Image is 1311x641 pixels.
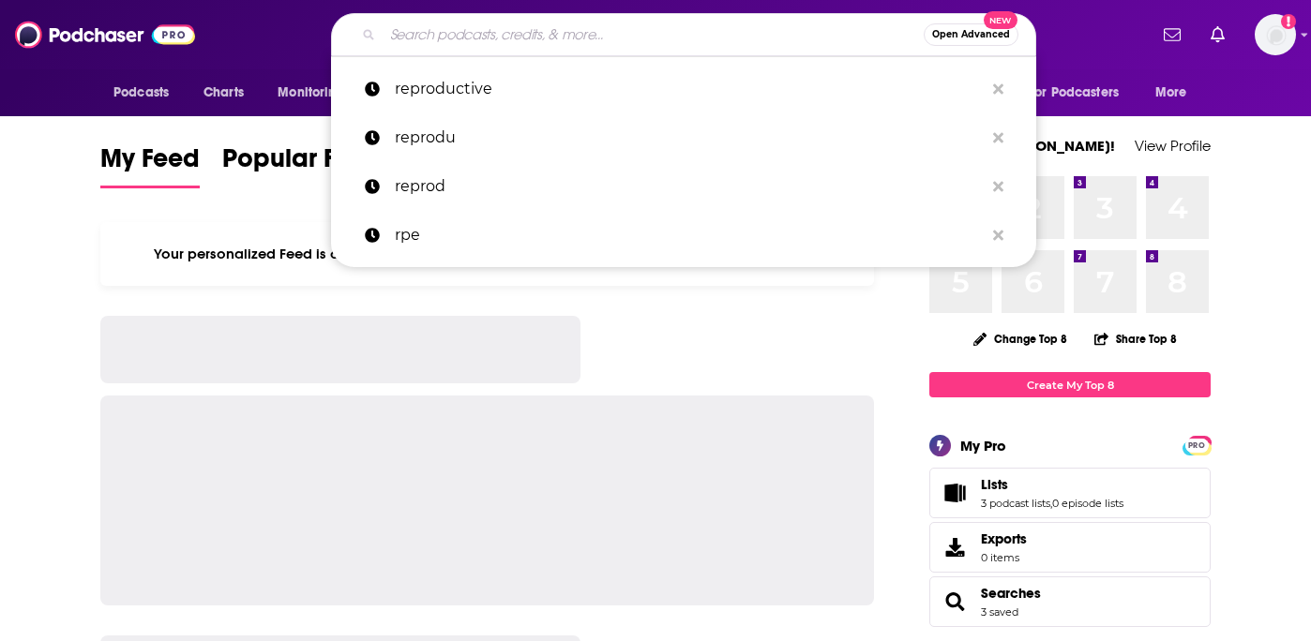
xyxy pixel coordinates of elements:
span: More [1155,80,1187,106]
button: open menu [100,75,193,111]
span: Lists [981,476,1008,493]
span: Monitoring [278,80,344,106]
span: My Feed [100,142,200,186]
a: reproductive [331,65,1036,113]
p: rpe [395,211,984,260]
span: Charts [203,80,244,106]
button: open menu [264,75,369,111]
button: Show profile menu [1255,14,1296,55]
button: Share Top 8 [1093,320,1178,357]
span: Exports [981,530,1027,547]
input: Search podcasts, credits, & more... [383,20,924,50]
a: Lists [981,476,1123,493]
a: 3 saved [981,605,1018,619]
a: Searches [936,589,973,615]
a: PRO [1185,438,1208,452]
span: Logged in as jerryparshall [1255,14,1296,55]
span: 0 items [981,551,1027,564]
div: My Pro [960,437,1006,455]
span: New [984,11,1017,29]
a: Popular Feed [222,142,382,188]
a: rpe [331,211,1036,260]
p: reproductive [395,65,984,113]
span: Searches [929,576,1211,627]
p: reprodu [395,113,984,162]
span: PRO [1185,439,1208,453]
div: Your personalized Feed is curated based on the Podcasts, Creators, Users, and Lists that you Follow. [100,222,874,286]
img: User Profile [1255,14,1296,55]
a: Show notifications dropdown [1203,19,1232,51]
a: Create My Top 8 [929,372,1211,397]
a: 0 episode lists [1052,497,1123,510]
span: For Podcasters [1029,80,1119,106]
span: Podcasts [113,80,169,106]
span: , [1050,497,1052,510]
a: My Feed [100,142,200,188]
button: open menu [1142,75,1211,111]
button: open menu [1017,75,1146,111]
p: reprod [395,162,984,211]
button: Open AdvancedNew [924,23,1018,46]
button: Change Top 8 [962,327,1078,350]
span: Exports [936,534,973,560]
a: Exports [929,522,1211,573]
a: 3 podcast lists [981,497,1050,510]
span: Lists [929,468,1211,518]
a: Lists [936,480,973,506]
a: reprod [331,162,1036,211]
a: Charts [191,75,255,111]
span: Open Advanced [932,30,1010,39]
a: reprodu [331,113,1036,162]
img: Podchaser - Follow, Share and Rate Podcasts [15,17,195,52]
span: Popular Feed [222,142,382,186]
a: Searches [981,585,1041,602]
svg: Add a profile image [1281,14,1296,29]
div: Search podcasts, credits, & more... [331,13,1036,56]
a: Show notifications dropdown [1156,19,1188,51]
a: View Profile [1135,137,1211,155]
